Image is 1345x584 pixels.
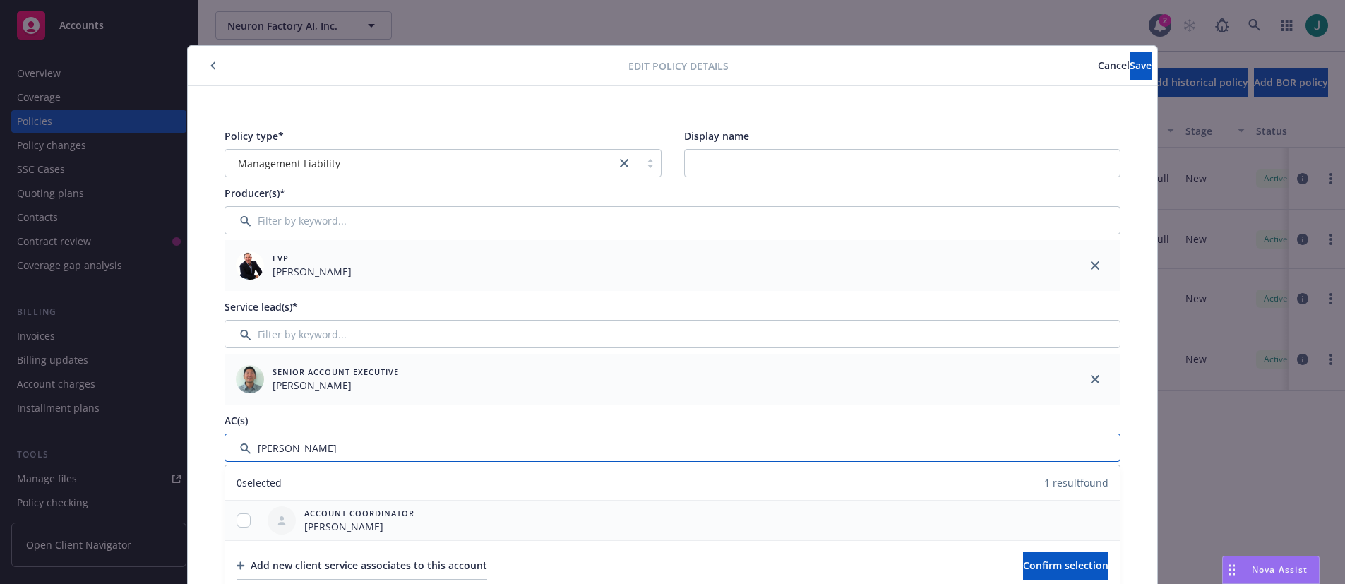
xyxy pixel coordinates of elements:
span: Cancel [1098,59,1130,72]
button: Nova Assist [1222,556,1320,584]
span: 0 selected [237,475,282,490]
button: Add new client service associates to this account [237,552,487,580]
span: Producer(s)* [225,186,285,200]
div: Add new client service associates to this account [237,552,487,579]
img: employee photo [236,365,264,393]
span: Edit policy details [628,59,729,73]
div: Drag to move [1223,556,1241,583]
input: Filter by keyword... [225,434,1120,462]
span: Management Liability [238,156,340,171]
span: Management Liability [232,156,609,171]
img: employee photo [236,251,264,280]
span: Policy type* [225,129,284,143]
span: Account Coordinator [304,507,414,519]
a: close [1087,257,1104,274]
input: Filter by keyword... [225,206,1120,234]
button: Save [1130,52,1152,80]
span: Confirm selection [1023,559,1108,572]
span: [PERSON_NAME] [304,519,414,534]
span: [PERSON_NAME] [273,378,399,393]
input: Filter by keyword... [225,320,1120,348]
span: Display name [684,129,749,143]
span: Save [1130,59,1152,72]
span: Service lead(s)* [225,300,298,314]
span: AC(s) [225,414,248,427]
span: 1 result found [1044,475,1108,490]
a: close [616,155,633,172]
span: Nova Assist [1252,564,1308,576]
span: Senior Account Executive [273,366,399,378]
button: Cancel [1098,52,1130,80]
button: Confirm selection [1023,552,1108,580]
a: close [1087,371,1104,388]
span: EVP [273,252,352,264]
span: [PERSON_NAME] [273,264,352,279]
